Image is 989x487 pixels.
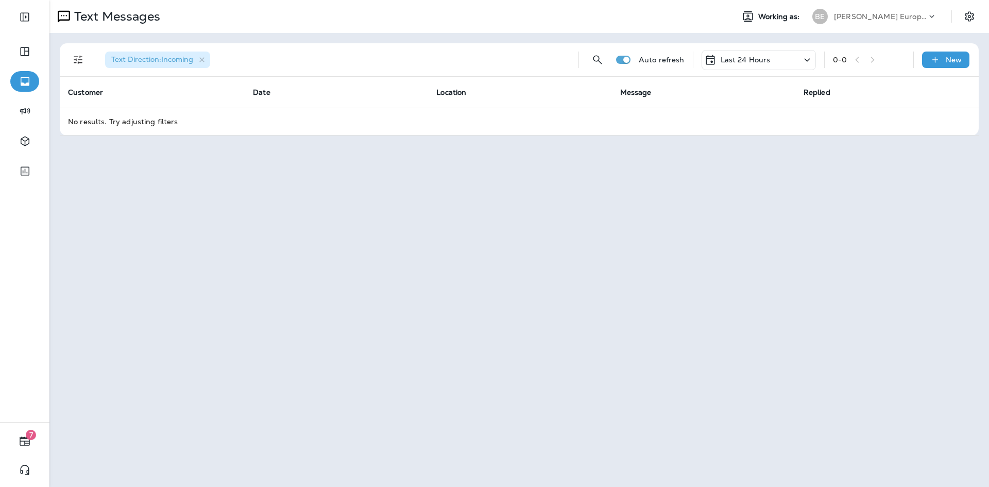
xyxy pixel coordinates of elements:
[26,430,36,440] span: 7
[70,9,160,24] p: Text Messages
[758,12,802,21] span: Working as:
[812,9,828,24] div: BE
[10,7,39,27] button: Expand Sidebar
[10,431,39,451] button: 7
[721,56,771,64] p: Last 24 Hours
[960,7,979,26] button: Settings
[60,108,979,135] td: No results. Try adjusting filters
[946,56,962,64] p: New
[587,49,608,70] button: Search Messages
[834,12,927,21] p: [PERSON_NAME] European Autoworks
[68,88,103,97] span: Customer
[68,49,89,70] button: Filters
[804,88,830,97] span: Replied
[833,56,847,64] div: 0 - 0
[620,88,652,97] span: Message
[111,55,193,64] span: Text Direction : Incoming
[253,88,270,97] span: Date
[436,88,466,97] span: Location
[105,52,210,68] div: Text Direction:Incoming
[639,56,685,64] p: Auto refresh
